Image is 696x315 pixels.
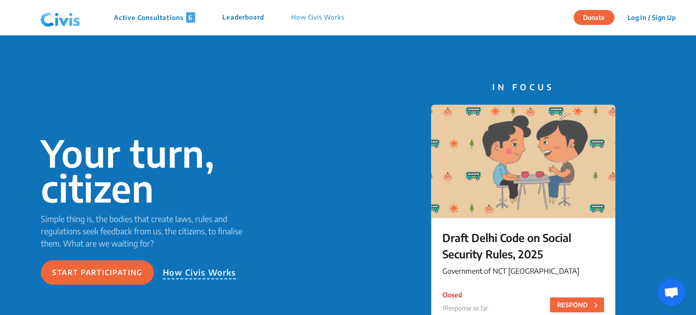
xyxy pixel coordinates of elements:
[41,213,256,249] p: Simple thing is, the bodies that create laws, rules and regulations seek feedback from us, the ci...
[621,10,681,24] button: Log In / Sign Up
[442,229,604,262] p: Draft Delhi Code on Social Security Rules, 2025
[163,266,236,279] p: How Civis Works
[431,81,615,93] p: IN FOCUS
[222,12,264,23] p: Leaderboard
[442,290,488,300] p: Closed
[658,279,685,306] div: Open chat
[114,12,195,23] p: Active Consultations
[445,304,488,312] span: Response so far
[573,12,621,21] a: Donate
[573,10,614,25] button: Donate
[41,136,256,205] p: Your turn, citizen
[186,12,195,23] span: 6
[442,303,488,313] p: 1
[37,4,84,31] img: navlogo.png
[550,297,604,312] button: RESPOND
[291,12,344,23] p: How Civis Works
[442,266,604,276] p: Government of NCT [GEOGRAPHIC_DATA]
[41,260,154,285] button: Start participating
